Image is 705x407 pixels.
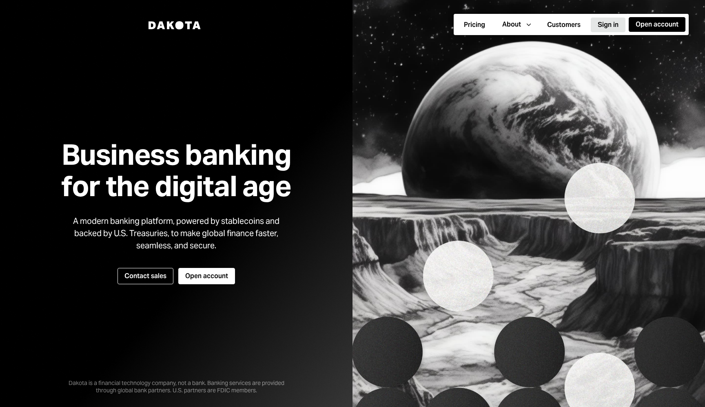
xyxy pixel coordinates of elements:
button: Open account [178,268,235,284]
button: Contact sales [117,268,173,284]
a: Sign in [591,17,625,33]
h1: Business banking for the digital age [51,139,301,202]
a: Customers [540,17,587,33]
button: About [495,17,537,32]
div: Dakota is a financial technology company, not a bank. Banking services are provided through globa... [54,366,299,394]
a: Pricing [457,17,492,33]
div: About [502,20,521,29]
button: Pricing [457,18,492,32]
button: Open account [629,17,685,32]
div: A modern banking platform, powered by stablecoins and backed by U.S. Treasuries, to make global f... [66,215,286,252]
button: Sign in [591,18,625,32]
button: Customers [540,18,587,32]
